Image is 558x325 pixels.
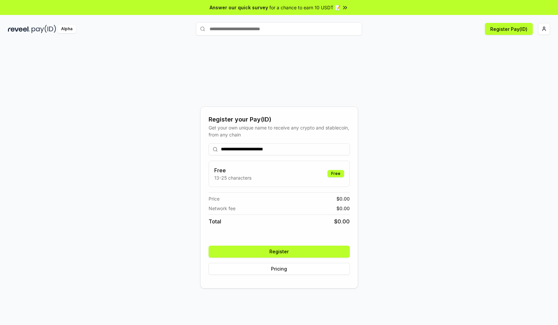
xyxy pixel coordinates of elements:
img: reveel_dark [8,25,30,33]
button: Pricing [209,263,350,275]
div: Free [327,170,344,177]
span: Answer our quick survey [210,4,268,11]
button: Register [209,246,350,258]
img: pay_id [32,25,56,33]
button: Register Pay(ID) [485,23,533,35]
span: Network fee [209,205,235,212]
h3: Free [214,166,251,174]
div: Get your own unique name to receive any crypto and stablecoin, from any chain [209,124,350,138]
div: Register your Pay(ID) [209,115,350,124]
div: Alpha [57,25,76,33]
span: Price [209,195,220,202]
span: $ 0.00 [334,217,350,225]
p: 13-25 characters [214,174,251,181]
span: Total [209,217,221,225]
span: for a chance to earn 10 USDT 📝 [269,4,340,11]
span: $ 0.00 [336,195,350,202]
span: $ 0.00 [336,205,350,212]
